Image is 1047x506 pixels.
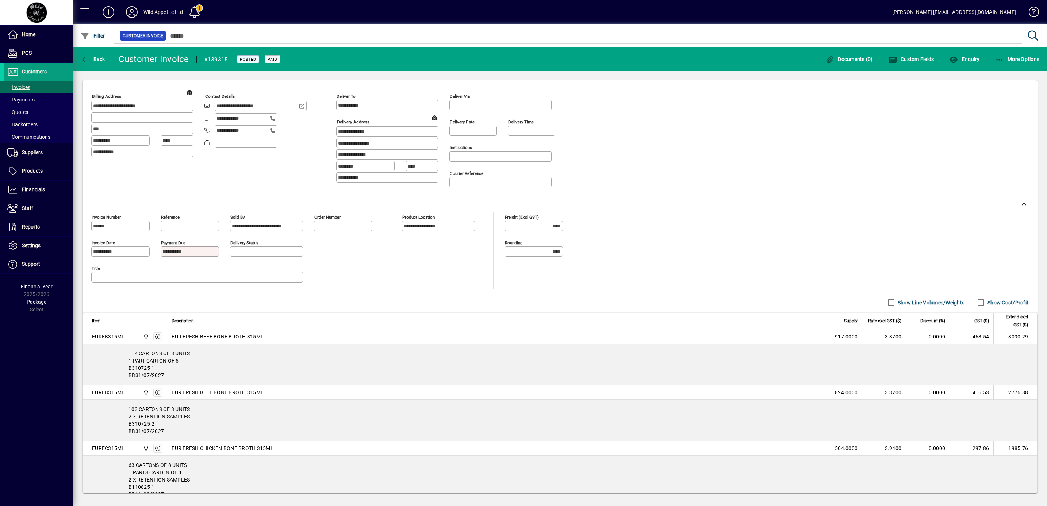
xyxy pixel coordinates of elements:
span: 917.0000 [835,333,858,340]
span: Documents (0) [825,56,873,62]
div: FURFC315ML [92,445,125,452]
mat-label: Freight (excl GST) [505,215,539,220]
label: Show Line Volumes/Weights [896,299,964,306]
td: 0.0000 [906,441,950,456]
td: 2776.88 [993,385,1037,400]
div: FURFB315ML [92,389,125,396]
span: Description [172,317,194,325]
span: Wild Appetite Ltd [141,444,150,452]
span: FUR FRESH BEEF BONE BROTH 315ML [172,333,264,340]
button: Documents (0) [824,53,875,66]
div: [PERSON_NAME] [EMAIL_ADDRESS][DOMAIN_NAME] [892,6,1016,18]
span: GST ($) [974,317,989,325]
span: Support [22,261,40,267]
mat-label: Deliver To [337,94,356,99]
mat-label: Title [92,266,100,271]
span: Wild Appetite Ltd [141,388,150,396]
span: Rate excl GST ($) [868,317,901,325]
span: Customers [22,69,47,74]
span: Discount (%) [920,317,945,325]
span: Back [81,56,105,62]
span: Staff [22,205,33,211]
span: Backorders [7,122,38,127]
a: Suppliers [4,143,73,162]
span: Custom Fields [888,56,934,62]
td: 0.0000 [906,329,950,344]
a: Reports [4,218,73,236]
a: Products [4,162,73,180]
td: 416.53 [950,385,993,400]
div: 3.3700 [867,389,901,396]
span: 504.0000 [835,445,858,452]
span: 824.0000 [835,389,858,396]
mat-label: Delivery status [230,240,258,245]
button: Filter [79,29,107,42]
span: Settings [22,242,41,248]
span: FUR FRESH BEEF BONE BROTH 315ML [172,389,264,396]
mat-label: Rounding [505,240,522,245]
a: Communications [4,131,73,143]
div: Customer Invoice [119,53,189,65]
span: Posted [240,57,256,62]
td: 463.54 [950,329,993,344]
span: Package [27,299,46,305]
div: 114 CARTONS OF 8 UNITS 1 PART CARTON OF 5 B310725-1 BB31/07/2027 [83,344,1037,385]
span: Quotes [7,109,28,115]
mat-label: Product location [402,215,435,220]
div: Wild Appetite Ltd [143,6,183,18]
mat-label: Order number [314,215,341,220]
button: More Options [993,53,1042,66]
span: Wild Appetite Ltd [141,333,150,341]
span: Payments [7,97,35,103]
button: Profile [120,5,143,19]
span: Customer Invoice [123,32,163,39]
div: #139315 [204,54,228,65]
div: FURFB315ML [92,333,125,340]
a: POS [4,44,73,62]
span: Suppliers [22,149,43,155]
span: Financial Year [21,284,53,290]
span: Invoices [7,84,30,90]
span: Communications [7,134,50,140]
button: Custom Fields [886,53,936,66]
div: 103 CARTONS OF 8 UNITS 2 X RETENTION SAMPLES B310725-2 BB31/07/2027 [83,400,1037,441]
span: POS [22,50,32,56]
span: Item [92,317,101,325]
span: Enquiry [949,56,979,62]
td: 0.0000 [906,385,950,400]
mat-label: Sold by [230,215,245,220]
a: Payments [4,93,73,106]
div: 3.9400 [867,445,901,452]
a: Home [4,26,73,44]
label: Show Cost/Profit [986,299,1028,306]
a: Quotes [4,106,73,118]
mat-label: Instructions [450,145,472,150]
div: 3.3700 [867,333,901,340]
span: Paid [268,57,277,62]
span: Financials [22,187,45,192]
div: 63 CARTONS OF 8 UNITS 1 PARTS CARTON OF 1 2 X RETENTION SAMPLES B110825-1 BB11/08/2027 [83,456,1037,504]
td: 1985.76 [993,441,1037,456]
button: Enquiry [947,53,981,66]
mat-label: Delivery time [508,119,534,124]
button: Add [97,5,120,19]
mat-label: Deliver via [450,94,470,99]
a: Backorders [4,118,73,131]
a: Financials [4,181,73,199]
span: More Options [995,56,1040,62]
a: Knowledge Base [1023,1,1038,25]
span: Extend excl GST ($) [998,313,1028,329]
span: Supply [844,317,858,325]
mat-label: Payment due [161,240,185,245]
a: Settings [4,237,73,255]
a: Staff [4,199,73,218]
span: Reports [22,224,40,230]
mat-label: Invoice date [92,240,115,245]
a: Invoices [4,81,73,93]
a: View on map [184,86,195,98]
button: Back [79,53,107,66]
td: 297.86 [950,441,993,456]
a: View on map [429,112,440,123]
span: Home [22,31,35,37]
a: Support [4,255,73,273]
